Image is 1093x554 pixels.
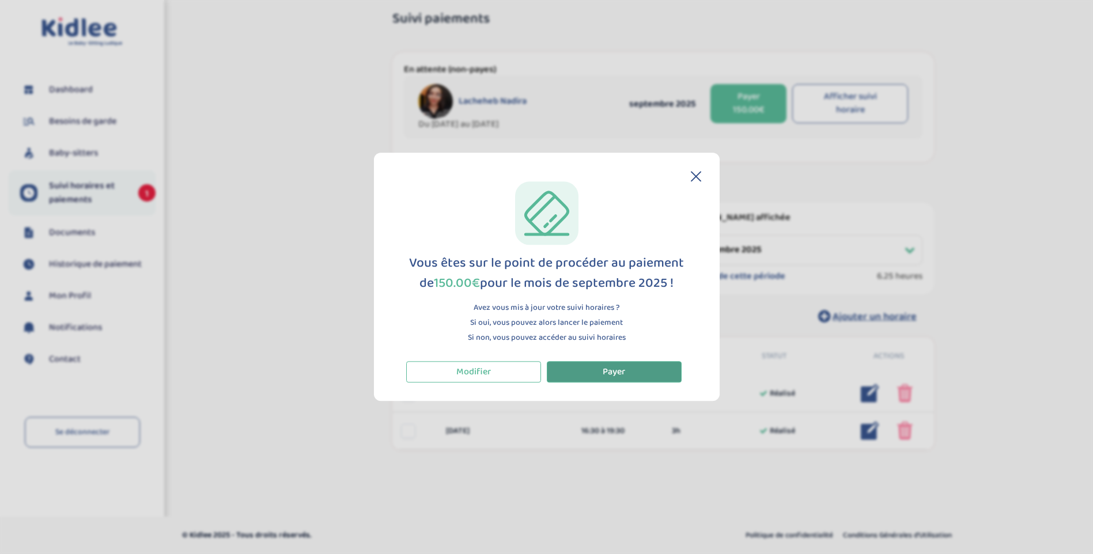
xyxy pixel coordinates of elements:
[468,332,626,344] p: Si non, vous pouvez accéder au suivi horaires
[468,317,626,329] p: Si oui, vous pouvez alors lancer le paiement
[434,272,480,294] span: 150.00€
[406,253,687,293] div: Vous êtes sur le point de procéder au paiement de pour le mois de septembre 2025 !
[406,361,541,382] button: Modifier
[468,302,626,314] p: Avez vous mis à jour votre suivi horaires ?
[603,365,625,379] span: Payer
[547,361,682,382] button: Payer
